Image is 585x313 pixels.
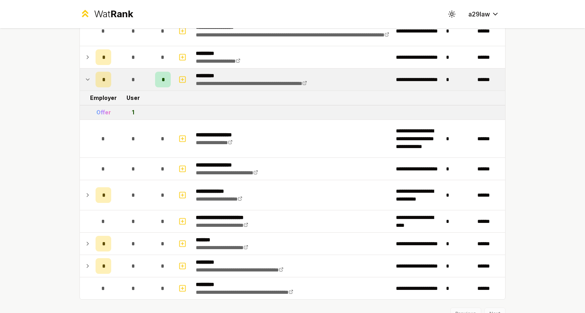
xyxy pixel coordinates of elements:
span: Rank [110,8,133,20]
div: 1 [132,109,134,116]
a: WatRank [79,8,133,20]
td: User [114,91,152,105]
div: Wat [94,8,133,20]
div: Offer [96,109,111,116]
td: Employer [92,91,114,105]
button: a29law [462,7,506,21]
span: a29law [468,9,490,19]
